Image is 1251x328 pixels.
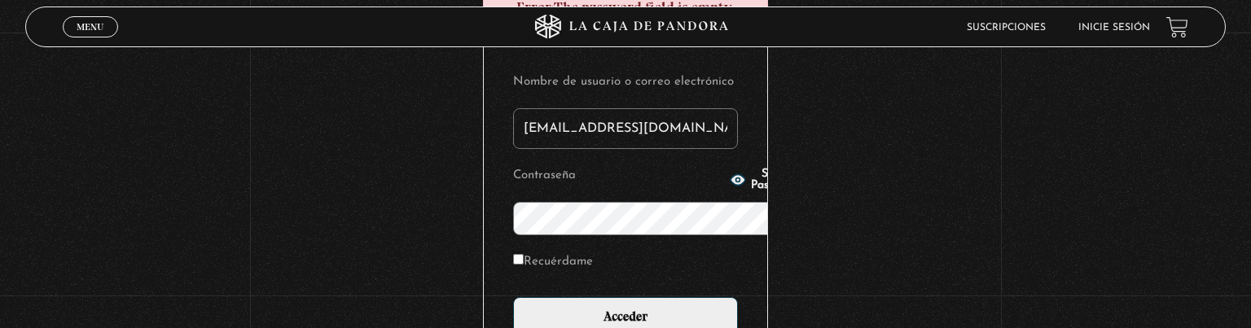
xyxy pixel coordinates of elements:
label: Nombre de usuario o correo electrónico [513,70,738,95]
button: Show Password [730,168,798,191]
a: View your shopping cart [1166,16,1188,38]
span: Show Password [751,168,798,191]
span: Cerrar [72,36,110,47]
a: Inicie sesión [1078,23,1150,33]
label: Contraseña [513,164,725,189]
span: Menu [77,22,103,32]
label: Recuérdame [513,250,593,275]
a: Suscripciones [967,23,1046,33]
input: Recuérdame [513,254,524,265]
